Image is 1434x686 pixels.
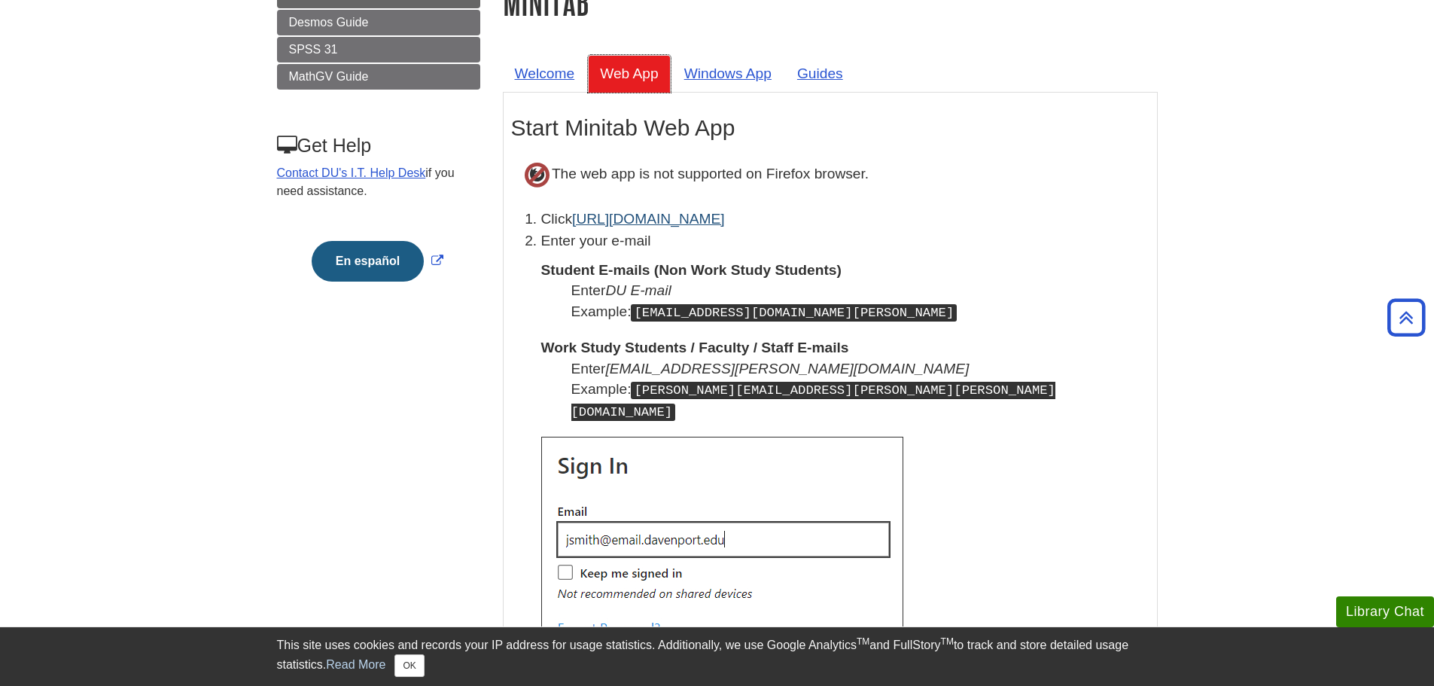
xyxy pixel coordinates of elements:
[672,55,784,92] a: Windows App
[277,37,480,63] a: SPSS 31
[785,55,855,92] a: Guides
[541,260,1149,280] dt: Student E-mails (Non Work Study Students)
[857,636,869,647] sup: TM
[588,55,671,92] a: Web App
[541,230,1149,252] p: Enter your e-mail
[605,282,671,298] i: DU E-mail
[631,304,957,322] kbd: [EMAIL_ADDRESS][DOMAIN_NAME][PERSON_NAME]
[312,241,424,282] button: En español
[289,16,369,29] span: Desmos Guide
[277,636,1158,677] div: This site uses cookies and records your IP address for usage statistics. Additionally, we use Goo...
[511,115,1149,141] h2: Start Minitab Web App
[289,43,338,56] span: SPSS 31
[941,636,954,647] sup: TM
[326,658,385,671] a: Read More
[511,148,1149,201] p: The web app is not supported on Firefox browser.
[308,255,447,267] a: Link opens in new window
[277,164,479,200] p: if you need assistance.
[277,10,480,35] a: Desmos Guide
[289,70,369,83] span: MathGV Guide
[394,654,424,677] button: Close
[571,280,1149,322] dd: Enter Example:
[541,209,1149,230] li: Click
[277,135,479,157] h3: Get Help
[277,64,480,90] a: MathGV Guide
[572,211,725,227] a: [URL][DOMAIN_NAME]
[277,166,426,179] a: Contact DU's I.T. Help Desk
[1382,307,1430,328] a: Back to Top
[541,337,1149,358] dt: Work Study Students / Faculty / Staff E-mails
[571,382,1055,421] kbd: [PERSON_NAME][EMAIL_ADDRESS][PERSON_NAME][PERSON_NAME][DOMAIN_NAME]
[1336,596,1434,627] button: Library Chat
[503,55,587,92] a: Welcome
[571,358,1149,422] dd: Enter Example:
[605,361,969,377] i: [EMAIL_ADDRESS][PERSON_NAME][DOMAIN_NAME]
